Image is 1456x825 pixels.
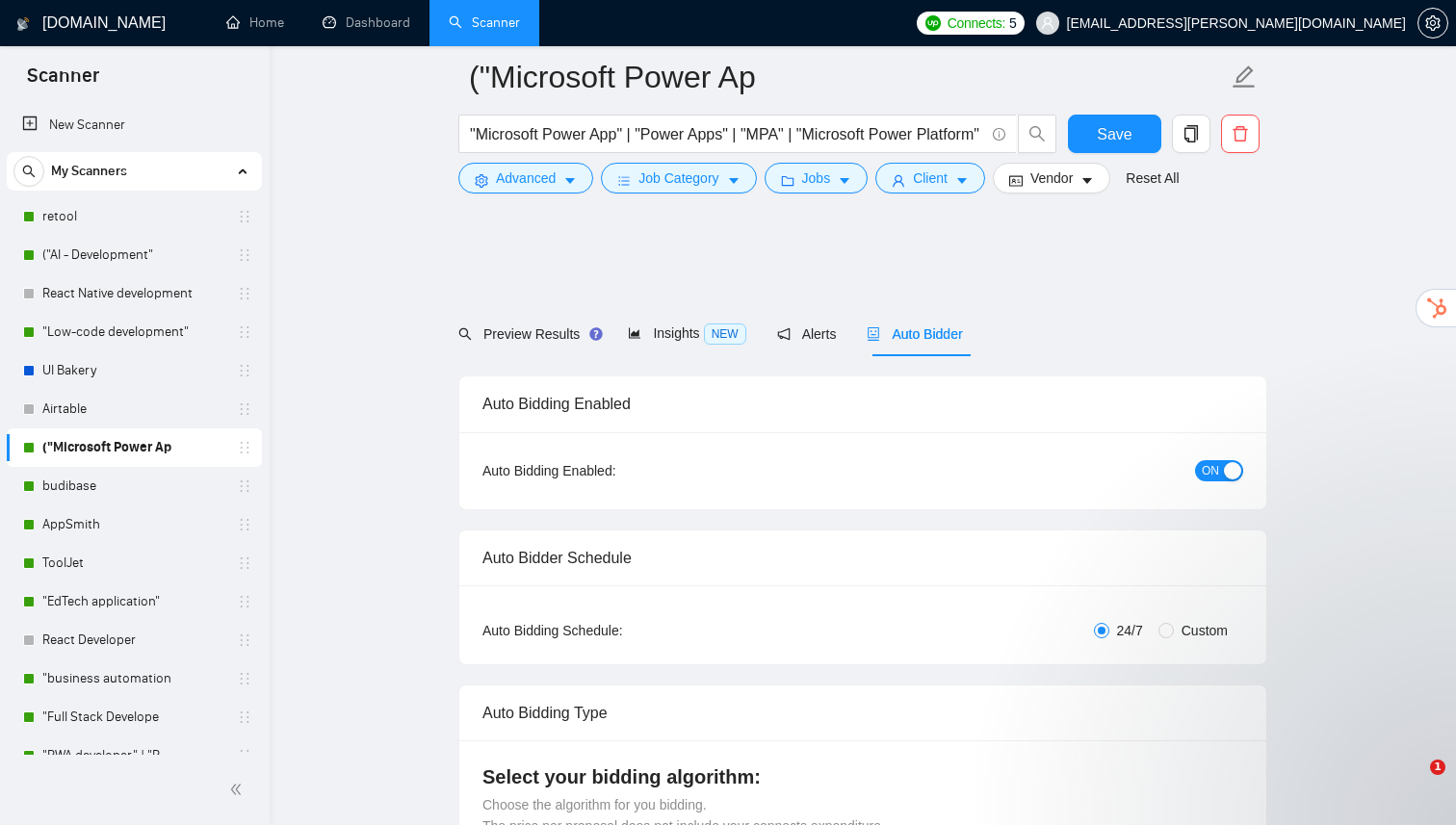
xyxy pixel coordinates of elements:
[237,324,252,340] span: holder
[1041,16,1054,30] span: user
[42,428,225,467] a: ("Microsoft Power Ap
[1009,13,1017,34] span: 5
[777,326,837,342] span: Alerts
[482,460,736,481] div: Auto Bidding Enabled:
[892,173,905,188] span: user
[42,236,225,274] a: ("AI - Development"
[42,351,225,390] a: UI Bakery
[14,165,43,178] span: search
[563,173,577,188] span: caret-down
[1080,173,1094,188] span: caret-down
[42,621,225,659] a: React Developer
[237,632,252,648] span: holder
[237,363,252,378] span: holder
[1417,8,1448,39] button: setting
[925,15,941,31] img: upwork-logo.png
[42,736,225,775] a: "PWA developer" | "P
[1019,125,1055,142] span: search
[458,163,593,193] button: settingAdvancedcaret-down
[1068,115,1161,153] button: Save
[1097,122,1131,146] span: Save
[1174,620,1235,641] span: Custom
[482,685,1243,740] div: Auto Bidding Type
[237,247,252,263] span: holder
[1430,760,1445,775] span: 1
[237,555,252,571] span: holder
[482,763,1243,790] h4: Select your bidding algorithm:
[237,440,252,455] span: holder
[482,620,736,641] div: Auto Bidding Schedule:
[1126,168,1179,189] a: Reset All
[42,313,225,351] a: "Low-code development"
[1222,125,1259,142] span: delete
[237,517,252,532] span: holder
[913,168,948,189] span: Client
[1418,15,1447,31] span: setting
[1030,168,1073,189] span: Vendor
[1391,760,1437,806] iframe: Intercom live chat
[51,152,127,191] span: My Scanners
[704,323,746,345] span: NEW
[955,173,969,188] span: caret-down
[237,401,252,417] span: holder
[42,698,225,736] a: "Full Stack Develope
[1221,115,1260,153] button: delete
[42,467,225,505] a: budibase
[1202,460,1219,481] span: ON
[1173,125,1209,142] span: copy
[475,173,488,188] span: setting
[323,14,410,31] a: dashboardDashboard
[470,122,984,146] input: Search Freelance Jobs...
[777,327,791,341] span: notification
[993,128,1005,141] span: info-circle
[1172,115,1210,153] button: copy
[587,325,605,343] div: Tooltip anchor
[237,709,252,725] span: holder
[42,582,225,621] a: "EdTech application"
[22,106,247,144] a: New Scanner
[469,53,1228,101] input: Scanner name...
[237,209,252,224] span: holder
[628,325,745,341] span: Insights
[838,173,851,188] span: caret-down
[237,286,252,301] span: holder
[42,659,225,698] a: "business automation
[617,173,631,188] span: bars
[727,173,741,188] span: caret-down
[226,14,284,31] a: homeHome
[1009,173,1023,188] span: idcard
[42,197,225,236] a: retool
[765,163,869,193] button: folderJobscaret-down
[628,326,641,340] span: area-chart
[7,106,262,144] li: New Scanner
[237,671,252,686] span: holder
[1417,15,1448,31] a: setting
[458,326,597,342] span: Preview Results
[449,14,520,31] a: searchScanner
[638,168,718,189] span: Job Category
[237,594,252,609] span: holder
[237,748,252,763] span: holder
[867,327,880,341] span: robot
[229,780,248,799] span: double-left
[12,62,115,102] span: Scanner
[237,478,252,494] span: holder
[1109,620,1151,641] span: 24/7
[42,544,225,582] a: ToolJet
[1018,115,1056,153] button: search
[482,376,1243,431] div: Auto Bidding Enabled
[802,168,831,189] span: Jobs
[482,530,1243,585] div: Auto Bidder Schedule
[16,9,30,39] img: logo
[42,390,225,428] a: Airtable
[948,13,1005,34] span: Connects:
[42,505,225,544] a: AppSmith
[875,163,985,193] button: userClientcaret-down
[601,163,756,193] button: barsJob Categorycaret-down
[867,326,962,342] span: Auto Bidder
[458,327,472,341] span: search
[1232,64,1257,90] span: edit
[13,156,44,187] button: search
[496,168,556,189] span: Advanced
[993,163,1110,193] button: idcardVendorcaret-down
